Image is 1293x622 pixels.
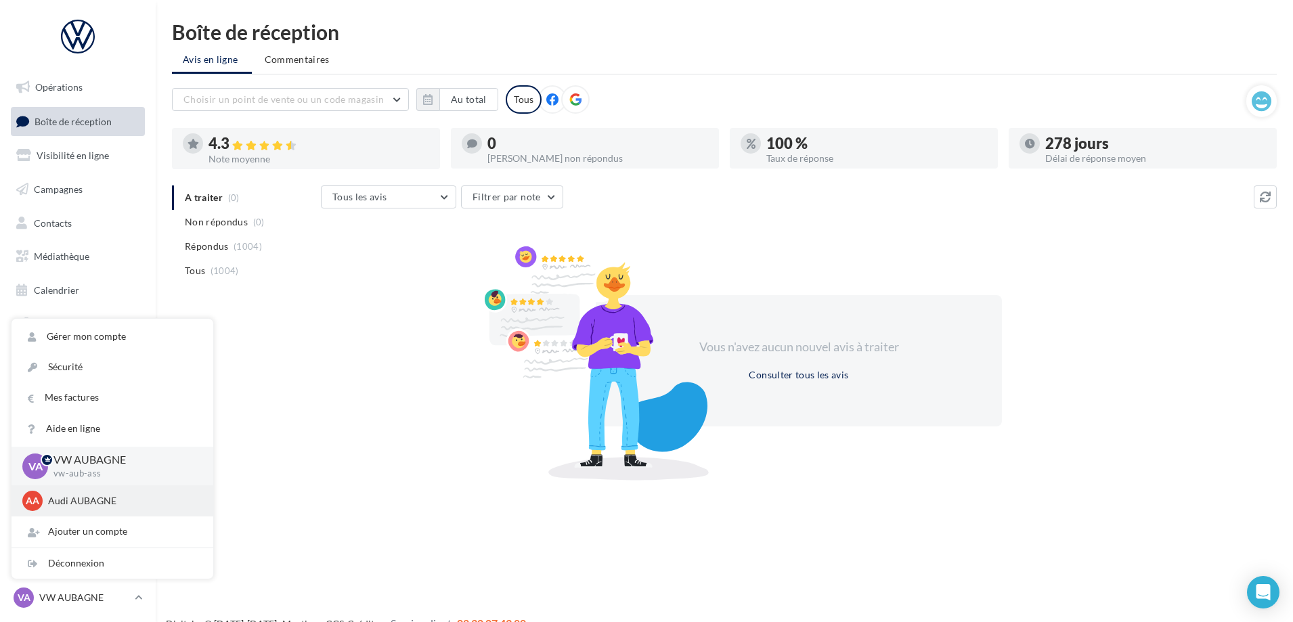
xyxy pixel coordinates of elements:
[53,452,192,468] p: VW AUBAGNE
[185,264,205,277] span: Tous
[39,591,129,604] p: VW AUBAGNE
[35,81,83,93] span: Opérations
[183,93,384,105] span: Choisir un point de vente ou un code magasin
[321,185,456,208] button: Tous les avis
[487,136,708,151] div: 0
[8,175,148,204] a: Campagnes
[37,150,109,161] span: Visibilité en ligne
[1045,136,1266,151] div: 278 jours
[416,88,498,111] button: Au total
[11,585,145,610] a: VA VW AUBAGNE
[185,240,229,253] span: Répondus
[34,217,72,228] span: Contacts
[34,284,79,296] span: Calendrier
[34,183,83,195] span: Campagnes
[265,53,330,66] span: Commentaires
[209,136,429,152] div: 4.3
[234,241,262,252] span: (1004)
[18,591,30,604] span: VA
[8,107,148,136] a: Boîte de réception
[12,414,213,444] a: Aide en ligne
[8,141,148,170] a: Visibilité en ligne
[682,338,915,356] div: Vous n'avez aucun nouvel avis à traiter
[8,310,148,350] a: PLV et print personnalisable
[185,215,248,229] span: Non répondus
[12,516,213,547] div: Ajouter un compte
[48,494,197,508] p: Audi AUBAGNE
[8,73,148,102] a: Opérations
[1247,576,1279,608] div: Open Intercom Messenger
[766,154,987,163] div: Taux de réponse
[172,22,1277,42] div: Boîte de réception
[172,88,409,111] button: Choisir un point de vente ou un code magasin
[28,458,43,474] span: VA
[8,242,148,271] a: Médiathèque
[506,85,542,114] div: Tous
[1045,154,1266,163] div: Délai de réponse moyen
[12,548,213,579] div: Déconnexion
[8,276,148,305] a: Calendrier
[211,265,239,276] span: (1004)
[34,315,139,345] span: PLV et print personnalisable
[253,217,265,227] span: (0)
[332,191,387,202] span: Tous les avis
[766,136,987,151] div: 100 %
[53,468,192,480] p: vw-aub-ass
[743,367,854,383] button: Consulter tous les avis
[26,494,39,508] span: AA
[8,209,148,238] a: Contacts
[12,352,213,382] a: Sécurité
[209,154,429,164] div: Note moyenne
[439,88,498,111] button: Au total
[461,185,563,208] button: Filtrer par note
[34,250,89,262] span: Médiathèque
[12,382,213,413] a: Mes factures
[35,115,112,127] span: Boîte de réception
[8,355,148,395] a: Campagnes DataOnDemand
[487,154,708,163] div: [PERSON_NAME] non répondus
[12,321,213,352] a: Gérer mon compte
